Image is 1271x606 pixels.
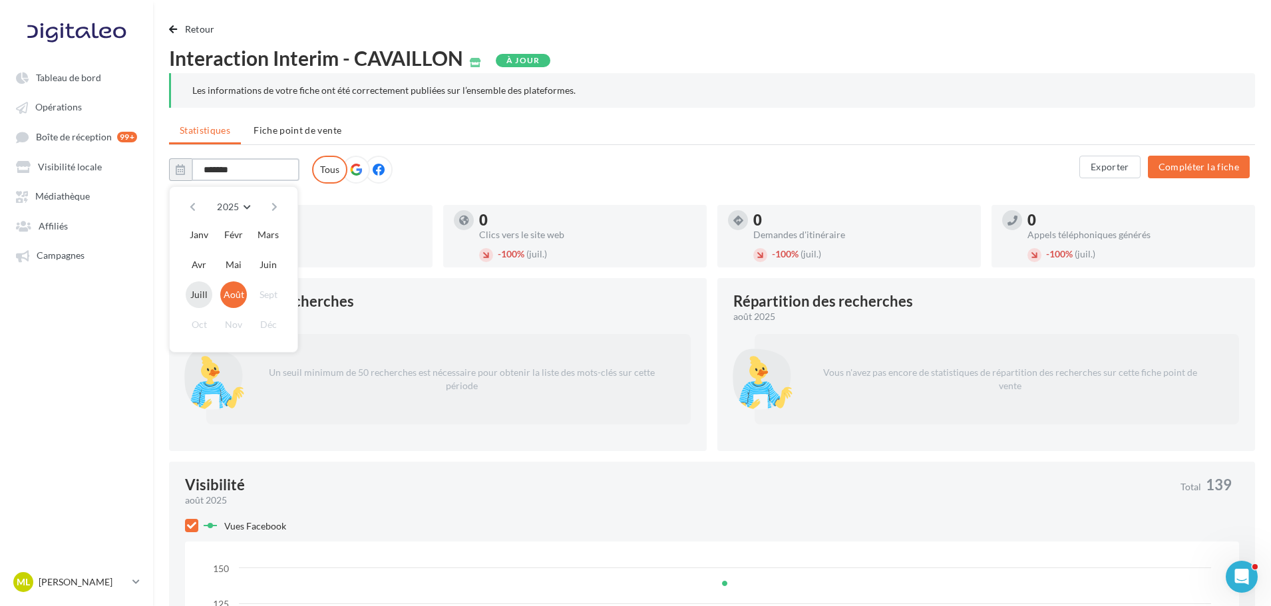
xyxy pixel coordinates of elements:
[1027,230,1244,239] div: Appels téléphoniques générés
[254,124,341,136] span: Fiche point de vente
[1226,561,1258,593] iframe: Intercom live chat
[8,243,145,267] a: Campagnes
[192,84,1234,97] div: Les informations de votre fiche ont été correctement publiées sur l’ensemble des plateformes.
[212,198,255,216] button: 2025
[479,213,696,227] div: 0
[169,21,220,37] button: Retour
[526,248,547,259] span: (juil.)
[753,230,970,239] div: Demandes d'itinéraire
[733,310,1228,323] div: août 2025
[205,213,422,227] div: 139
[1143,160,1255,172] a: Compléter la fiche
[733,294,913,309] div: Répartition des recherches
[753,213,970,227] div: 0
[224,520,286,531] span: Vues Facebook
[220,222,247,248] button: Févr
[35,102,82,113] span: Opérations
[498,248,501,259] span: -
[36,131,112,142] span: Boîte de réception
[8,65,145,89] a: Tableau de bord
[312,156,347,184] label: Tous
[185,478,245,492] div: Visibilité
[36,72,101,83] span: Tableau de bord
[772,248,775,259] span: -
[220,251,247,278] button: Mai
[186,222,212,248] button: Janv
[255,281,281,308] button: Sept
[8,184,145,208] a: Médiathèque
[801,248,821,259] span: (juil.)
[38,161,102,172] span: Visibilité locale
[213,563,229,574] text: 150
[169,48,463,68] span: Interaction Interim - CAVAILLON
[772,248,799,259] span: 100%
[496,54,550,67] div: À jour
[11,569,142,595] a: ML [PERSON_NAME]
[39,220,68,231] span: Affiliés
[185,23,215,35] span: Retour
[117,132,137,142] div: 99+
[1027,213,1244,227] div: 0
[186,251,212,278] button: Avr
[479,230,696,239] div: Clics vers le site web
[1075,248,1095,259] span: (juil.)
[254,355,669,403] p: Un seuil minimum de 50 recherches est nécessaire pour obtenir la liste des mots-clés sur cette pé...
[39,575,127,589] p: [PERSON_NAME]
[186,311,212,338] button: Oct
[37,250,85,261] span: Campagnes
[255,311,281,338] button: Déc
[185,494,1170,507] div: août 2025
[1046,248,1073,259] span: 100%
[255,222,281,248] button: Mars
[35,191,90,202] span: Médiathèque
[1180,482,1201,492] span: Total
[1079,156,1141,178] button: Exporter
[217,201,239,212] span: 2025
[17,575,30,589] span: ML
[205,230,422,239] div: Vues totales
[255,251,281,278] button: Juin
[1148,156,1250,178] button: Compléter la fiche
[8,214,145,237] a: Affiliés
[498,248,524,259] span: 100%
[1206,478,1232,492] span: 139
[186,281,212,308] button: Juill
[220,281,247,308] button: Août
[220,311,247,338] button: Nov
[8,94,145,118] a: Opérations
[1046,248,1049,259] span: -
[803,355,1218,403] p: Vous n'avez pas encore de statistiques de répartition des recherches sur cette fiche point de vente
[8,154,145,178] a: Visibilité locale
[185,310,680,323] div: août 2025
[8,124,145,149] a: Boîte de réception 99+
